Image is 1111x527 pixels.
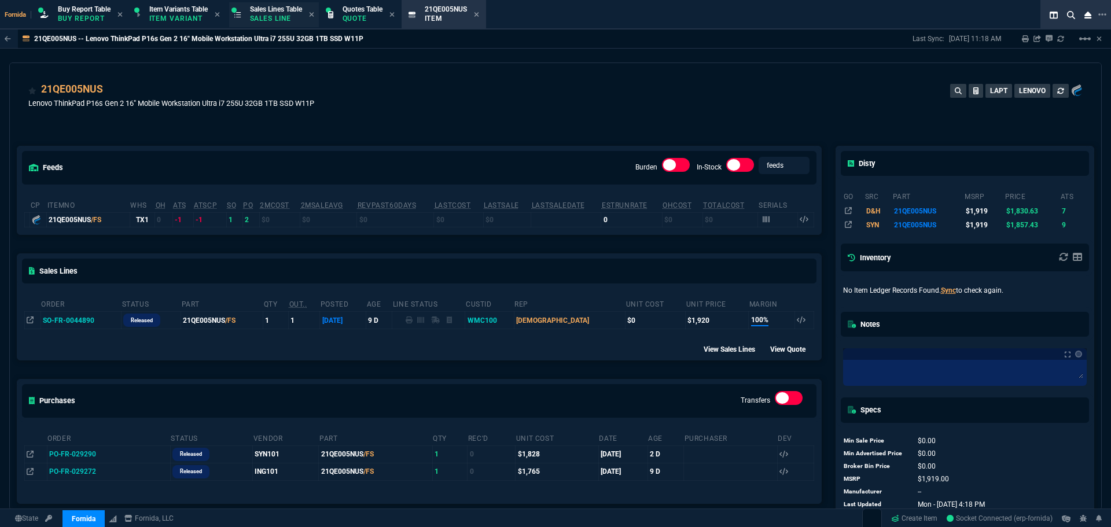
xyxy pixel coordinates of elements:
span: /FS [363,467,374,476]
h5: Inventory [848,252,891,263]
nx-icon: Back to Table [5,35,11,43]
nx-icon: Close Tab [215,10,220,20]
a: 21QE005NUS [41,82,103,97]
td: 21QE005NUS [319,463,432,480]
td: [DEMOGRAPHIC_DATA] [514,312,626,329]
th: Unit Cost [626,295,686,312]
p: Item [425,14,467,23]
td: Broker Bin Price [843,460,907,473]
tr: undefined [843,473,986,485]
span: Fornida [5,11,31,19]
th: Margin [749,295,795,312]
td: 21QE005NUS [892,204,964,218]
th: Part [319,429,432,446]
tr: undefined [843,498,986,511]
abbr: Outstanding (To Ship) [289,300,307,308]
a: -VDflfGT5wKElk3RAADw [947,513,1053,524]
th: Unit Cost [516,429,599,446]
p: Released [180,467,202,476]
th: part [892,187,964,204]
abbr: Avg Sale from SO invoices for 2 months [301,201,343,209]
td: 9 D [366,312,392,329]
h5: Notes [848,319,880,330]
a: Create Item [886,510,942,527]
th: age [366,295,392,312]
span: -- [918,488,921,496]
div: Add to Watchlist [28,82,36,98]
h5: Specs [848,404,881,415]
button: LENOVO [1014,84,1050,98]
abbr: Total units in inventory => minus on SO => plus on PO [173,201,186,209]
a: Global State [12,513,42,524]
p: No Item Ledger Records Found. to check again. [843,285,1087,296]
td: 1 [289,312,320,329]
th: Order [41,295,121,312]
nx-icon: Open In Opposite Panel [27,316,34,325]
td: 2 D [648,445,684,463]
td: $1,828 [516,445,599,463]
span: 21QE005NUS [425,5,467,13]
td: $1,830.63 [1005,204,1060,218]
td: Manufacturer [843,485,907,498]
a: msbcCompanyName [121,513,177,524]
div: View Sales Lines [704,343,766,355]
th: Date [598,429,648,446]
abbr: Total units in inventory. [156,201,166,209]
p: [DATE] 11:18 AM [949,34,1001,43]
nx-icon: Open In Opposite Panel [27,467,34,476]
p: Released [180,449,202,459]
a: Sync [941,286,956,294]
label: Burden [635,163,657,171]
th: WHS [130,196,154,213]
th: Status [122,295,181,312]
nx-icon: Close Workbench [1080,8,1096,22]
a: Hide Workbench [1097,34,1102,43]
th: Dev [777,429,814,446]
p: Released [131,316,153,325]
th: CustId [465,295,514,312]
nx-icon: Search [1062,8,1080,22]
th: src [864,187,892,204]
h5: Sales Lines [29,266,78,277]
label: Transfers [741,396,770,404]
td: Min Sale Price [843,434,907,447]
p: Quote [343,14,382,23]
td: 9 D [648,463,684,480]
span: Sales Lines Table [250,5,302,13]
div: Transfers [775,391,803,410]
td: WMC100 [465,312,514,329]
td: 21QE005NUS [892,218,964,232]
p: Lenovo ThinkPad P16s Gen 2 16" Mobile Workstation Ultra i7 255U 32GB 1TB SSD W11P [28,98,314,109]
th: Status [170,429,252,446]
td: 21QE005NUS [181,312,263,329]
span: 0 [918,449,936,458]
nx-icon: Open In Opposite Panel [27,450,34,458]
abbr: Total units on open Sales Orders [227,201,236,209]
th: Vendor [253,429,319,446]
abbr: Avg cost of all PO invoices for 2 months [260,201,289,209]
td: Min Advertised Price [843,447,907,460]
h5: Disty [848,158,875,169]
p: Last Sync: [913,34,949,43]
td: 2 [242,212,259,227]
nx-fornida-value: PO-FR-029272 [49,466,168,477]
td: $1,857.43 [1005,218,1060,232]
h5: feeds [29,162,63,173]
th: Part [181,295,263,312]
span: Item Variants Table [149,5,208,13]
abbr: ATS with all companies combined [194,201,217,209]
td: $0 [434,212,483,227]
tr: NB TP T16 G4 U7 32G 512G 11P [843,218,1087,232]
span: PO-FR-029290 [49,450,96,458]
p: Sales Line [250,14,302,23]
th: Purchaser [684,429,778,446]
td: [DATE] [598,445,648,463]
th: Serials [758,196,797,213]
abbr: Total units on open Purchase Orders [243,201,253,209]
td: [DATE] [598,463,648,480]
td: MSRP [843,473,907,485]
abbr: Total revenue past 60 days [358,201,417,209]
td: $0 [259,212,300,227]
span: /FS [225,316,236,325]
